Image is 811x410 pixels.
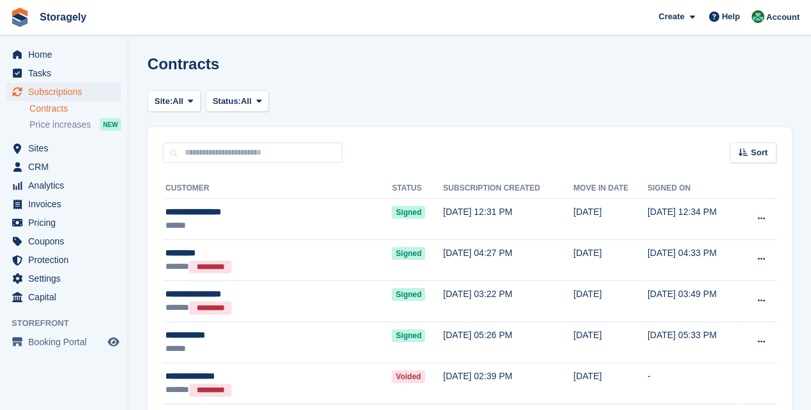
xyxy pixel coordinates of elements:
span: Analytics [28,176,105,194]
a: menu [6,251,121,269]
span: Status: [213,95,241,108]
a: menu [6,333,121,351]
a: Preview store [106,334,121,350]
button: Site: All [147,90,201,112]
span: All [172,95,183,108]
button: Status: All [206,90,269,112]
span: Site: [155,95,172,108]
td: [DATE] [573,280,647,321]
span: Create [658,10,684,23]
td: [DATE] 04:33 PM [648,239,740,280]
td: [DATE] 04:27 PM [443,239,573,280]
a: menu [6,64,121,82]
h1: Contracts [147,55,219,73]
span: Home [28,46,105,64]
span: Signed [392,329,425,342]
a: menu [6,214,121,232]
span: Sort [751,146,767,159]
span: Pricing [28,214,105,232]
a: menu [6,158,121,176]
span: Signed [392,247,425,260]
span: Invoices [28,195,105,213]
a: menu [6,176,121,194]
span: Tasks [28,64,105,82]
td: [DATE] [573,239,647,280]
span: Price increases [29,119,91,131]
span: Signed [392,206,425,219]
td: [DATE] 05:33 PM [648,322,740,363]
img: stora-icon-8386f47178a22dfd0bd8f6a31ec36ba5ce8667c1dd55bd0f319d3a0aa187defe.svg [10,8,29,27]
span: Protection [28,251,105,269]
a: Contracts [29,103,121,115]
span: Storefront [12,317,128,330]
td: [DATE] 03:49 PM [648,280,740,321]
span: Booking Portal [28,333,105,351]
span: Subscriptions [28,83,105,101]
span: Coupons [28,232,105,250]
td: [DATE] 02:39 PM [443,363,573,404]
span: Account [766,11,799,24]
td: [DATE] 12:31 PM [443,199,573,240]
a: menu [6,232,121,250]
img: Notifications [751,10,764,23]
span: Signed [392,288,425,301]
span: CRM [28,158,105,176]
span: Settings [28,269,105,287]
span: All [241,95,252,108]
a: menu [6,83,121,101]
span: Sites [28,139,105,157]
td: [DATE] [573,199,647,240]
th: Move in date [573,178,647,199]
a: menu [6,46,121,64]
a: menu [6,269,121,287]
span: Help [722,10,740,23]
td: [DATE] 05:26 PM [443,322,573,363]
td: [DATE] 12:34 PM [648,199,740,240]
td: [DATE] [573,363,647,404]
th: Subscription created [443,178,573,199]
span: Voided [392,370,424,383]
th: Customer [163,178,392,199]
div: NEW [100,118,121,131]
a: menu [6,195,121,213]
a: menu [6,139,121,157]
th: Status [392,178,443,199]
td: [DATE] 03:22 PM [443,280,573,321]
th: Signed on [648,178,740,199]
td: [DATE] [573,322,647,363]
a: Price increases NEW [29,117,121,132]
span: Capital [28,288,105,306]
a: Storagely [35,6,92,28]
td: - [648,363,740,404]
a: menu [6,288,121,306]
